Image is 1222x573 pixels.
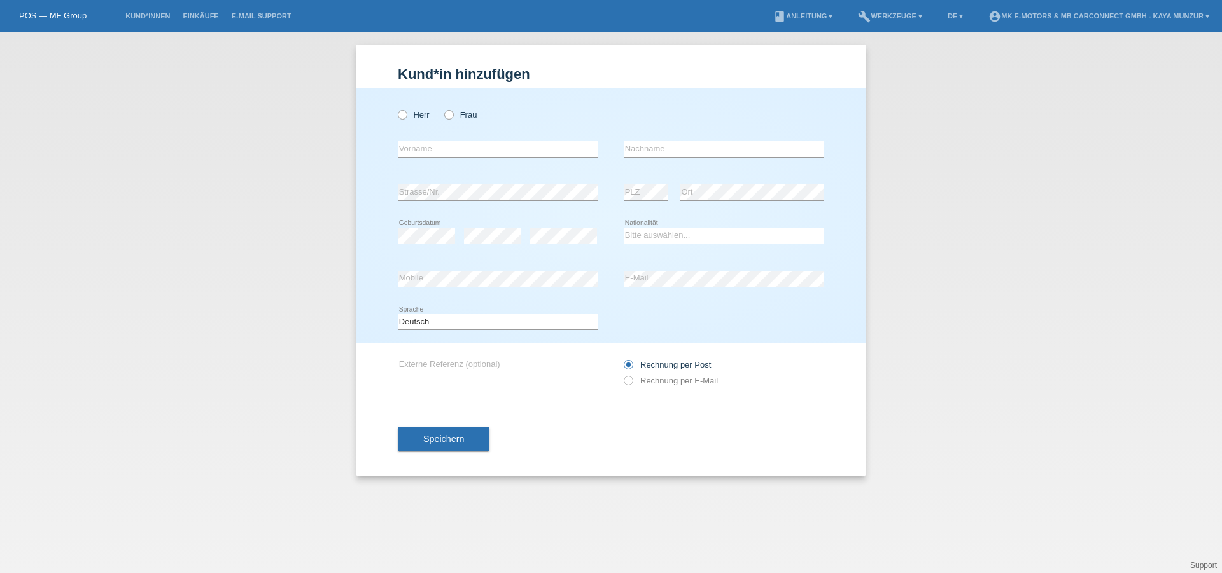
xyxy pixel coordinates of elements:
[624,376,718,385] label: Rechnung per E-Mail
[858,10,871,23] i: build
[1190,561,1217,570] a: Support
[398,66,824,82] h1: Kund*in hinzufügen
[444,110,477,120] label: Frau
[398,110,406,118] input: Herr
[624,376,632,392] input: Rechnung per E-Mail
[398,427,489,452] button: Speichern
[119,12,176,20] a: Kund*innen
[19,11,87,20] a: POS — MF Group
[624,360,632,376] input: Rechnung per Post
[398,110,430,120] label: Herr
[852,12,929,20] a: buildWerkzeuge ▾
[767,12,839,20] a: bookAnleitung ▾
[225,12,298,20] a: E-Mail Support
[982,12,1216,20] a: account_circleMK E-MOTORS & MB CarConnect GmbH - Kaya Munzur ▾
[624,360,711,369] label: Rechnung per Post
[176,12,225,20] a: Einkäufe
[988,10,1001,23] i: account_circle
[423,434,464,444] span: Speichern
[941,12,969,20] a: DE ▾
[773,10,786,23] i: book
[444,110,453,118] input: Frau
